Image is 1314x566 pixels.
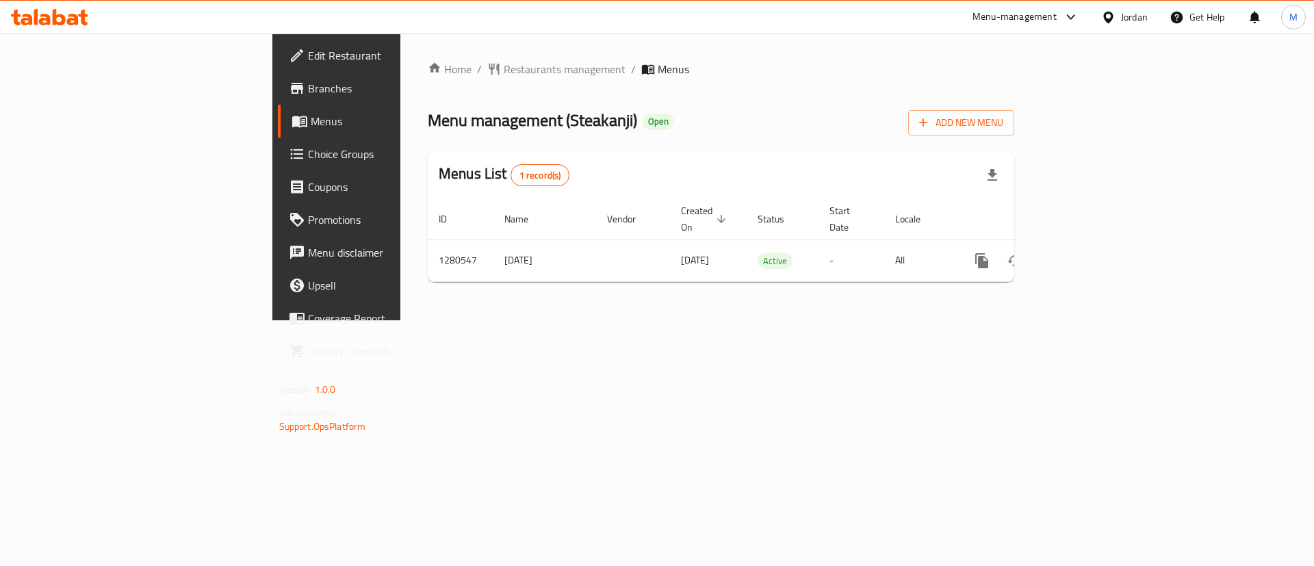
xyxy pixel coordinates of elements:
td: [DATE] [493,240,596,281]
td: All [884,240,955,281]
span: Menus [311,113,481,129]
a: Edit Restaurant [278,39,492,72]
a: Coverage Report [278,302,492,335]
a: Restaurants management [487,61,626,77]
div: Active [758,253,793,269]
span: Menus [658,61,689,77]
h2: Menus List [439,164,569,186]
span: Promotions [308,211,481,228]
span: Created On [681,203,730,235]
span: Status [758,211,802,227]
a: Choice Groups [278,138,492,170]
span: ID [439,211,465,227]
div: Open [643,114,674,130]
span: Upsell [308,277,481,294]
span: Vendor [607,211,654,227]
li: / [631,61,636,77]
nav: breadcrumb [428,61,1014,77]
span: Open [643,116,674,127]
span: Branches [308,80,481,97]
table: enhanced table [428,198,1108,282]
a: Promotions [278,203,492,236]
span: Choice Groups [308,146,481,162]
div: Menu-management [972,9,1057,25]
span: Get support on: [279,404,342,422]
span: 1 record(s) [511,169,569,182]
span: Menu management ( Steakanji ) [428,105,637,136]
span: Start Date [829,203,868,235]
th: Actions [955,198,1108,240]
a: Branches [278,72,492,105]
span: Coverage Report [308,310,481,326]
button: more [966,244,999,277]
div: Total records count [511,164,570,186]
span: Locale [895,211,938,227]
span: [DATE] [681,251,709,269]
span: 1.0.0 [315,381,336,398]
button: Change Status [999,244,1031,277]
span: Menu disclaimer [308,244,481,261]
div: Export file [976,159,1009,192]
span: Name [504,211,546,227]
a: Menus [278,105,492,138]
span: Coupons [308,179,481,195]
button: Add New Menu [908,110,1014,136]
a: Coupons [278,170,492,203]
div: Jordan [1121,10,1148,25]
a: Upsell [278,269,492,302]
span: Add New Menu [919,114,1003,131]
a: Grocery Checklist [278,335,492,368]
span: Edit Restaurant [308,47,481,64]
span: Active [758,253,793,269]
span: Version: [279,381,313,398]
span: M [1289,10,1298,25]
a: Menu disclaimer [278,236,492,269]
td: - [819,240,884,281]
a: Support.OpsPlatform [279,417,366,435]
span: Restaurants management [504,61,626,77]
span: Grocery Checklist [308,343,481,359]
